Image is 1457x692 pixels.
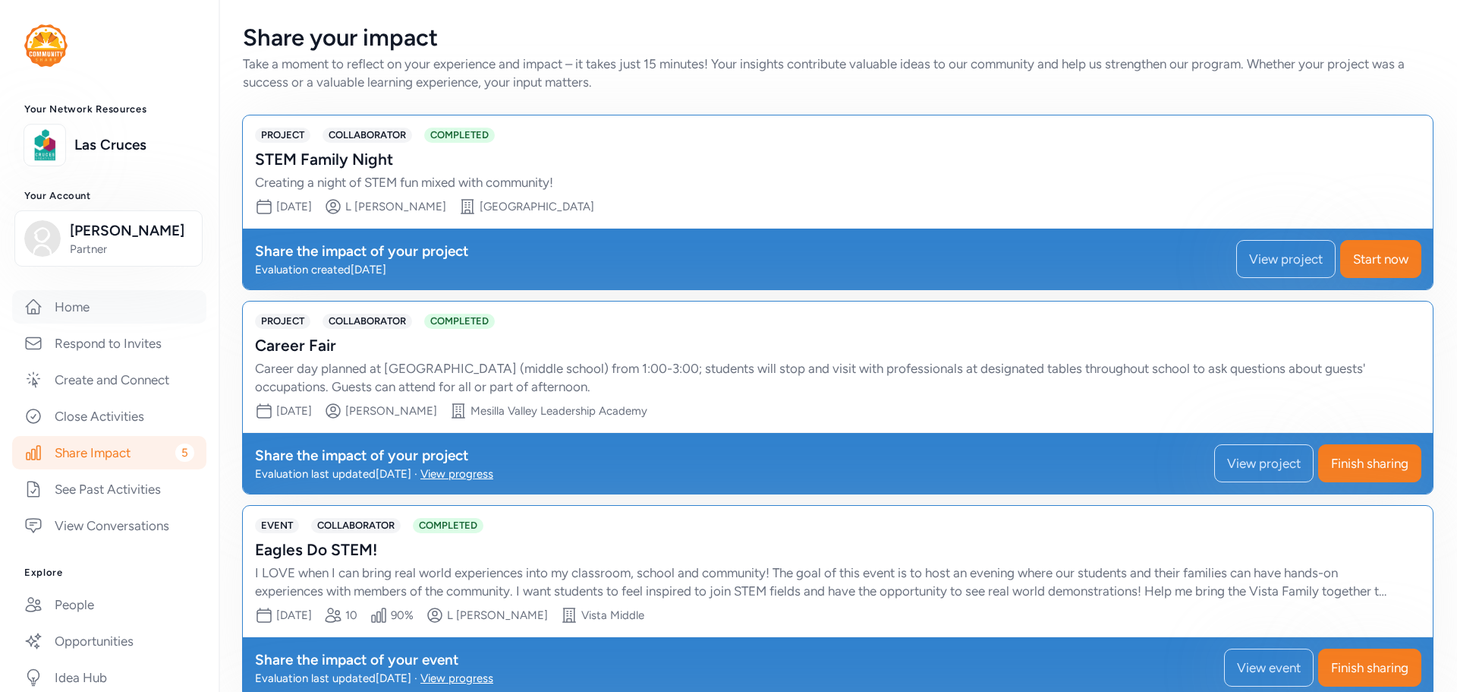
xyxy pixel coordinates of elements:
span: Start now [1353,250,1408,268]
div: L [PERSON_NAME] [345,199,446,214]
a: Respond to Invites [12,327,206,360]
div: Mesilla Valley Leadership Academy [470,403,647,419]
button: View project [1236,240,1336,278]
span: [PERSON_NAME] [70,220,193,242]
a: Home [12,290,206,324]
h3: Your Account [24,190,194,202]
span: COLLABORATOR [323,128,412,143]
img: logo [28,128,61,162]
h3: Your Network Resources [24,103,194,115]
a: Las Cruces [74,134,194,156]
div: Eagles Do STEM! [255,539,1390,561]
span: [DATE] [276,404,312,418]
button: Finish sharing [1318,649,1421,687]
span: [DATE] [276,200,312,213]
div: Share the impact of your project [255,445,493,466]
span: View event [1237,659,1301,677]
span: COLLABORATOR [311,518,401,533]
div: Share your impact [243,24,1433,52]
span: Partner [70,242,193,257]
span: 5 [175,444,194,462]
button: View event [1224,649,1314,687]
span: · [414,466,417,482]
span: Finish sharing [1331,454,1408,472]
span: View project [1227,454,1301,472]
a: Close Activities [12,400,206,433]
span: COMPLETED [424,128,495,143]
div: L [PERSON_NAME] [447,608,548,623]
span: Evaluation created [DATE] [255,262,386,277]
div: Career day planned at [GEOGRAPHIC_DATA] (middle school) from 1:00-3:00; students will stop and vi... [255,359,1390,396]
h3: Explore [24,567,194,579]
div: 10 [345,608,357,623]
button: Finish sharing [1318,444,1421,482]
a: View Conversations [12,509,206,542]
a: People [12,588,206,621]
div: Share the impact of your project [255,241,468,262]
span: COMPLETED [413,518,483,533]
div: View progress [420,466,493,482]
span: EVENT [255,518,299,533]
div: Evaluation last updated [DATE] [255,466,411,482]
a: See Past Activities [12,472,206,506]
span: COLLABORATOR [323,314,412,329]
span: COMPLETED [424,314,495,329]
div: Vista Middle [581,608,644,623]
button: View project [1214,444,1314,482]
div: Take a moment to reflect on your experience and impact – it takes just 15 minutes! Your insights ... [243,55,1433,91]
div: Share the impact of your event [255,649,493,671]
div: 90% [391,608,414,623]
div: Creating a night of STEM fun mixed with community! [255,173,1390,191]
span: PROJECT [255,128,310,143]
div: STEM Family Night [255,149,1390,170]
div: I LOVE when I can bring real world experiences into my classroom, school and community! The goal ... [255,564,1390,600]
button: [PERSON_NAME]Partner [14,210,203,267]
div: [GEOGRAPHIC_DATA] [480,199,594,214]
span: PROJECT [255,314,310,329]
a: Share Impact5 [12,436,206,469]
div: Career Fair [255,335,1390,356]
button: Start now [1340,240,1421,278]
span: Finish sharing [1331,659,1408,677]
a: Create and Connect [12,363,206,397]
span: · [414,671,417,686]
div: View progress [420,671,493,686]
div: [PERSON_NAME] [345,403,437,419]
img: logo [24,24,68,67]
a: Opportunities [12,624,206,658]
span: View project [1249,250,1323,268]
div: Evaluation last updated [DATE] [255,671,411,686]
span: [DATE] [276,608,312,622]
